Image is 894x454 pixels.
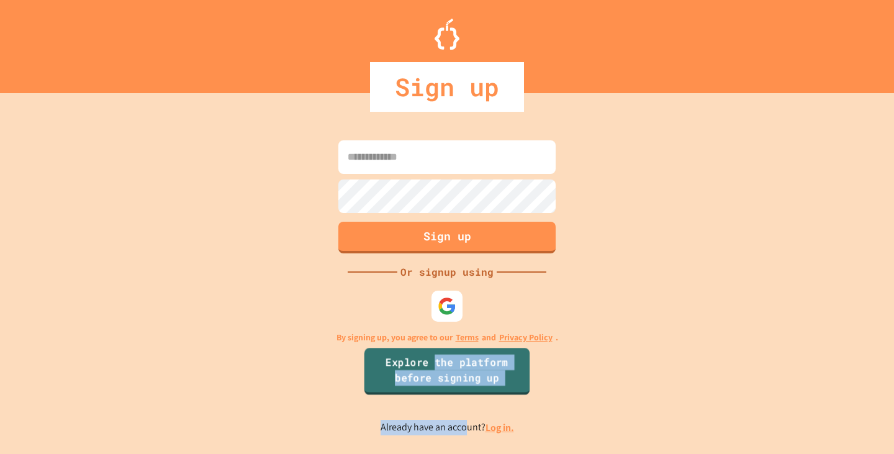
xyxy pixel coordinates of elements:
a: Explore the platform before signing up [364,348,530,394]
a: Privacy Policy [499,331,553,344]
p: By signing up, you agree to our and . [336,331,558,344]
img: google-icon.svg [438,297,456,316]
a: Log in. [485,421,514,434]
button: Sign up [338,222,556,253]
div: Sign up [370,62,524,112]
div: Or signup using [397,265,497,279]
img: Logo.svg [435,19,459,50]
a: Terms [456,331,479,344]
p: Already have an account? [381,420,514,435]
